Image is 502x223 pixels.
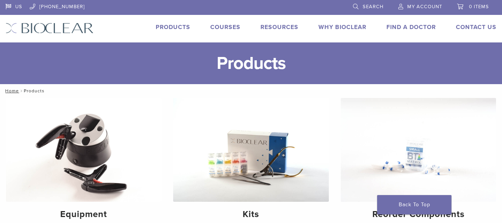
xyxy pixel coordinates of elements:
[210,23,240,31] a: Courses
[6,23,94,34] img: Bioclear
[19,89,24,93] span: /
[377,195,451,214] a: Back To Top
[6,98,161,202] img: Equipment
[386,23,436,31] a: Find A Doctor
[363,4,383,10] span: Search
[179,208,323,221] h4: Kits
[407,4,442,10] span: My Account
[347,208,490,221] h4: Reorder Components
[318,23,366,31] a: Why Bioclear
[173,98,328,202] img: Kits
[260,23,298,31] a: Resources
[12,208,155,221] h4: Equipment
[341,98,496,202] img: Reorder Components
[3,88,19,93] a: Home
[469,4,489,10] span: 0 items
[456,23,496,31] a: Contact Us
[156,23,190,31] a: Products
